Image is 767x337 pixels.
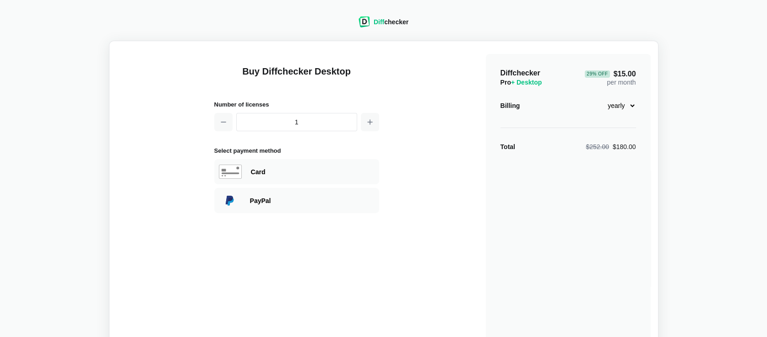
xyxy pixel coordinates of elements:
[585,70,609,78] div: 29 % Off
[585,69,636,87] div: per month
[511,79,542,86] span: + Desktop
[586,142,636,151] div: $180.00
[251,167,375,177] div: Paying with Card
[500,101,520,110] div: Billing
[374,18,384,26] span: Diff
[250,196,375,205] div: Paying with PayPal
[585,70,636,78] span: $15.00
[214,188,379,213] div: Paying with PayPal
[214,65,379,89] h1: Buy Diffchecker Desktop
[359,21,408,29] a: Diffchecker logoDiffchecker
[214,146,379,155] h2: Select payment method
[236,113,357,131] input: 1
[214,100,379,109] h2: Number of licenses
[500,79,542,86] span: Pro
[500,69,540,77] span: Diffchecker
[586,143,609,150] span: $252.00
[359,16,370,27] img: Diffchecker logo
[500,143,515,150] strong: Total
[374,17,408,27] div: checker
[214,159,379,184] div: Paying with Card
